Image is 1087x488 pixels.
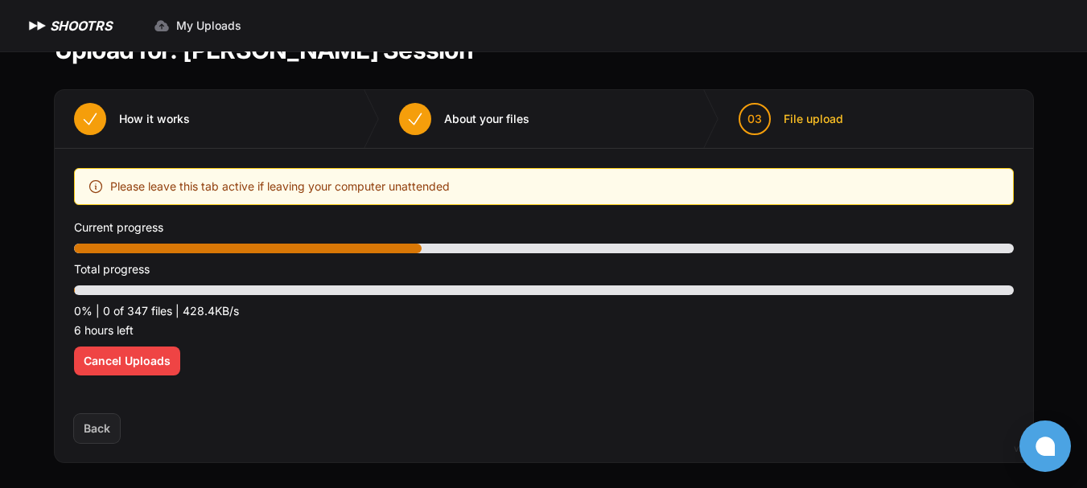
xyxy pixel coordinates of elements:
[74,218,1014,237] p: Current progress
[144,11,251,40] a: My Uploads
[110,177,450,196] span: Please leave this tab active if leaving your computer unattended
[784,111,843,127] span: File upload
[74,321,1014,340] p: 6 hours left
[74,301,1014,321] p: 0% | 0 of 347 files | 428.4KB/s
[74,260,1014,279] p: Total progress
[747,111,762,127] span: 03
[74,347,180,375] button: Cancel Uploads
[719,90,863,148] button: 03 File upload
[84,353,171,369] span: Cancel Uploads
[1019,420,1071,472] button: Open chat window
[1014,439,1025,458] div: v2
[380,90,549,148] button: About your files
[55,90,209,148] button: How it works
[176,18,241,34] span: My Uploads
[119,111,190,127] span: How it works
[444,111,529,127] span: About your files
[50,16,112,35] h1: SHOOTRS
[26,16,112,35] a: SHOOTRS SHOOTRS
[26,16,50,35] img: SHOOTRS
